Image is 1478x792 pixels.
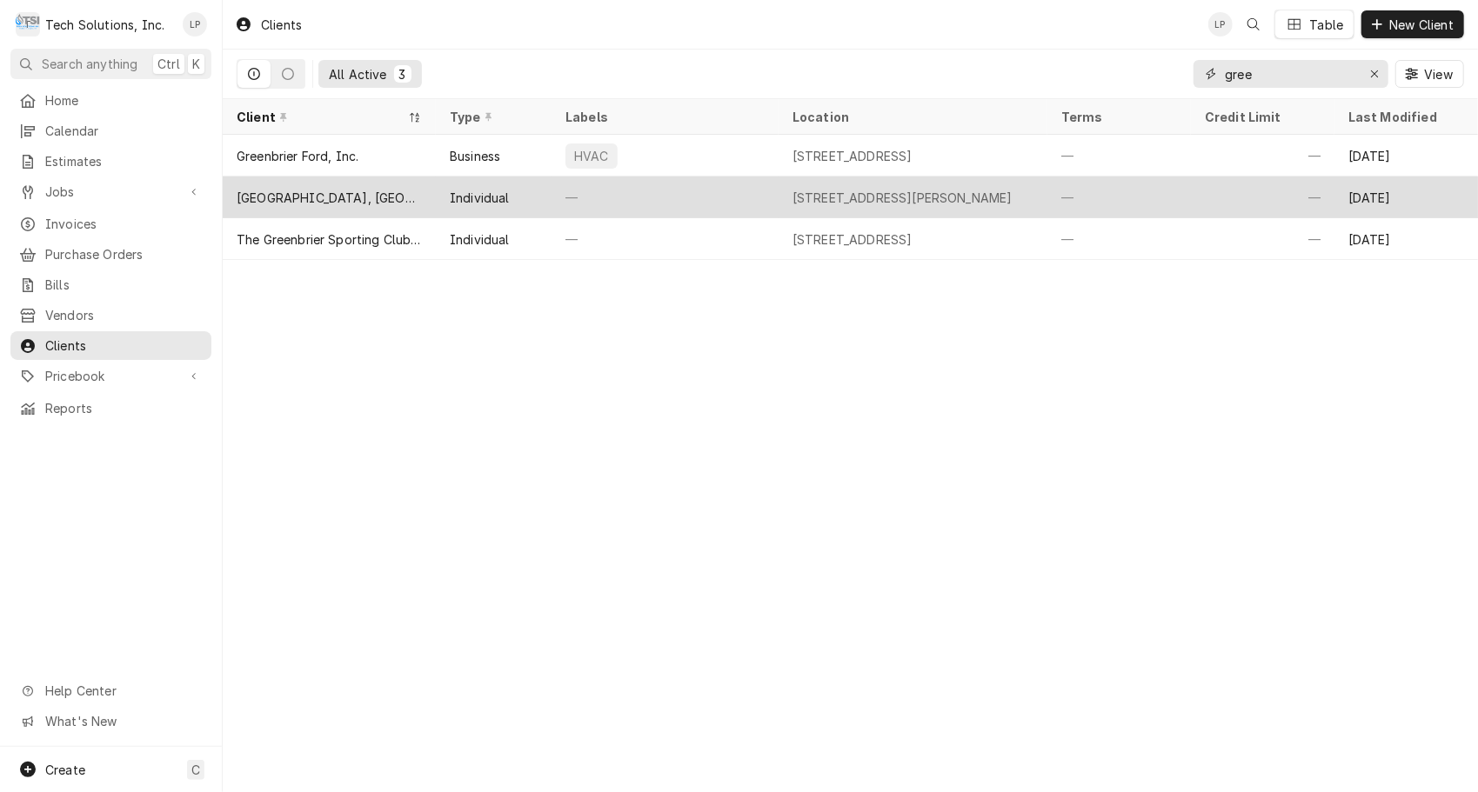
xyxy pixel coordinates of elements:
div: — [1191,218,1334,260]
span: Vendors [45,306,203,324]
span: Reports [45,399,203,417]
div: Labels [565,108,765,126]
div: Credit Limit [1205,108,1317,126]
a: Purchase Orders [10,240,211,269]
button: Erase input [1361,60,1388,88]
span: Home [45,91,203,110]
span: Ctrl [157,55,180,73]
div: LP [183,12,207,37]
span: Purchase Orders [45,245,203,263]
span: Calendar [45,122,203,140]
div: LP [1208,12,1233,37]
div: [DATE] [1334,218,1478,260]
div: Business [450,147,500,165]
a: Clients [10,331,211,360]
div: HVAC [572,147,611,165]
div: [DATE] [1334,135,1478,176]
div: Tech Solutions, Inc.'s Avatar [16,12,40,37]
a: Vendors [10,301,211,329]
a: Bills [10,270,211,299]
div: T [16,12,40,37]
span: Clients [45,336,203,355]
span: Pricebook [45,367,177,385]
div: — [1047,218,1191,260]
span: New Client [1386,16,1457,34]
div: Tech Solutions, Inc. [45,16,164,34]
div: [STREET_ADDRESS][PERSON_NAME] [793,189,1013,207]
span: What's New [45,712,201,730]
div: — [552,218,779,260]
div: — [1191,176,1334,218]
div: [STREET_ADDRESS] [793,147,913,165]
span: View [1421,65,1456,83]
a: Go to Help Center [10,676,211,705]
div: Terms [1061,108,1174,126]
a: Go to What's New [10,707,211,735]
div: [STREET_ADDRESS] [793,230,913,249]
a: Home [10,86,211,115]
span: Bills [45,276,203,294]
div: — [1191,135,1334,176]
a: Invoices [10,210,211,238]
div: Individual [450,189,510,207]
div: — [552,176,779,218]
div: The Greenbrier Sporting Club, [GEOGRAPHIC_DATA] [237,230,422,249]
div: Location [793,108,1033,126]
span: C [191,761,200,779]
span: Search anything [42,55,137,73]
span: Help Center [45,682,201,700]
div: Table [1310,16,1344,34]
div: — [1047,135,1191,176]
a: Go to Pricebook [10,362,211,390]
button: New Client [1361,10,1464,38]
span: Estimates [45,152,203,170]
div: [GEOGRAPHIC_DATA], [GEOGRAPHIC_DATA] [237,189,422,207]
button: Search anythingCtrlK [10,49,211,79]
div: Lisa Paschal's Avatar [1208,12,1233,37]
a: Estimates [10,147,211,176]
button: View [1395,60,1464,88]
div: Individual [450,230,510,249]
a: Reports [10,394,211,423]
a: Go to Jobs [10,177,211,206]
span: Create [45,762,85,777]
input: Keyword search [1225,60,1355,88]
div: — [1047,176,1191,218]
button: Open search [1240,10,1267,38]
a: Calendar [10,116,211,145]
div: [DATE] [1334,176,1478,218]
div: Type [450,108,534,126]
div: Lisa Paschal's Avatar [183,12,207,37]
div: Greenbrier Ford, Inc. [237,147,358,165]
div: Last Modified [1348,108,1461,126]
div: 3 [398,65,408,83]
div: All Active [329,65,387,83]
div: Client [237,108,405,126]
span: Jobs [45,183,177,201]
span: K [192,55,200,73]
span: Invoices [45,215,203,233]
